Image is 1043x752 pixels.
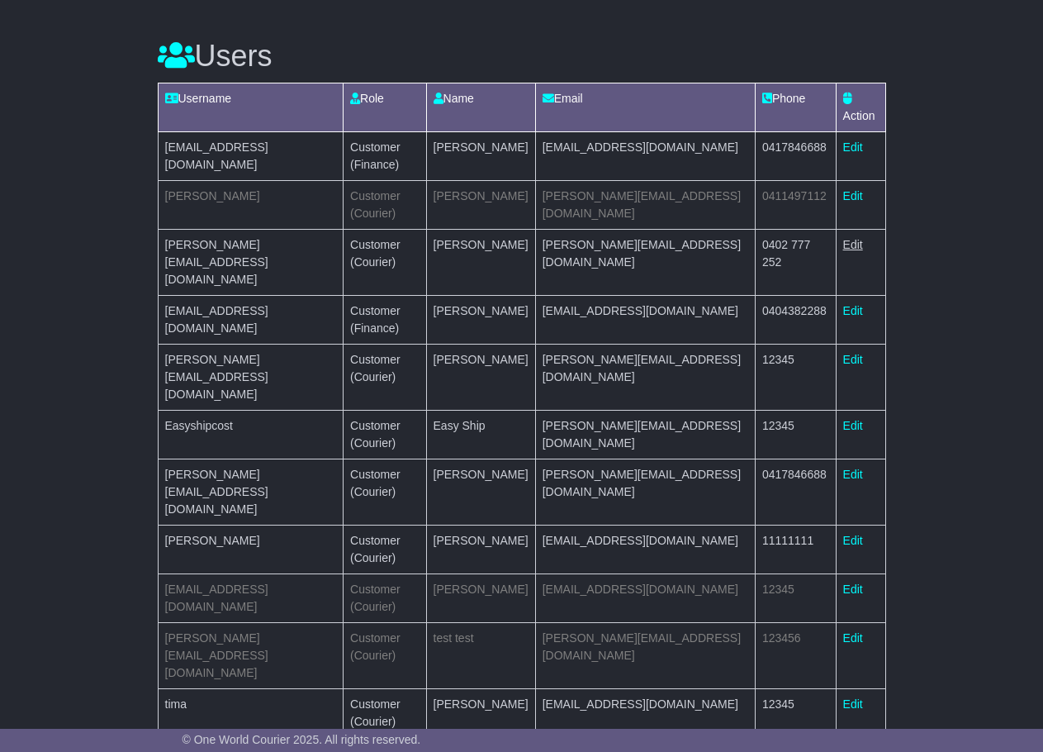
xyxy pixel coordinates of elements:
[843,238,863,251] a: Edit
[755,83,836,131] td: Phone
[426,83,535,131] td: Name
[755,622,836,688] td: 123456
[535,229,755,295] td: [PERSON_NAME][EMAIL_ADDRESS][DOMAIN_NAME]
[535,344,755,410] td: [PERSON_NAME][EMAIL_ADDRESS][DOMAIN_NAME]
[755,229,836,295] td: 0402 777 252
[836,83,885,131] td: Action
[344,574,427,622] td: Customer (Courier)
[535,574,755,622] td: [EMAIL_ADDRESS][DOMAIN_NAME]
[158,40,886,73] h3: Users
[344,344,427,410] td: Customer (Courier)
[344,410,427,459] td: Customer (Courier)
[426,459,535,525] td: [PERSON_NAME]
[843,140,863,154] a: Edit
[344,180,427,229] td: Customer (Courier)
[158,410,344,459] td: Easyshipcost
[158,131,344,180] td: [EMAIL_ADDRESS][DOMAIN_NAME]
[843,468,863,481] a: Edit
[755,574,836,622] td: 12345
[535,410,755,459] td: [PERSON_NAME][EMAIL_ADDRESS][DOMAIN_NAME]
[755,344,836,410] td: 12345
[344,295,427,344] td: Customer (Finance)
[158,83,344,131] td: Username
[158,344,344,410] td: [PERSON_NAME][EMAIL_ADDRESS][DOMAIN_NAME]
[426,295,535,344] td: [PERSON_NAME]
[183,733,421,746] span: © One World Courier 2025. All rights reserved.
[344,229,427,295] td: Customer (Courier)
[755,525,836,574] td: 11111111
[843,583,863,596] a: Edit
[158,622,344,688] td: [PERSON_NAME][EMAIL_ADDRESS][DOMAIN_NAME]
[755,688,836,737] td: 12345
[535,525,755,574] td: [EMAIL_ADDRESS][DOMAIN_NAME]
[344,459,427,525] td: Customer (Courier)
[535,622,755,688] td: [PERSON_NAME][EMAIL_ADDRESS][DOMAIN_NAME]
[843,631,863,645] a: Edit
[535,180,755,229] td: [PERSON_NAME][EMAIL_ADDRESS][DOMAIN_NAME]
[158,459,344,525] td: [PERSON_NAME][EMAIL_ADDRESS][DOMAIN_NAME]
[535,295,755,344] td: [EMAIL_ADDRESS][DOMAIN_NAME]
[426,574,535,622] td: [PERSON_NAME]
[344,525,427,574] td: Customer (Courier)
[426,688,535,737] td: [PERSON_NAME]
[158,688,344,737] td: tima
[344,688,427,737] td: Customer (Courier)
[158,229,344,295] td: [PERSON_NAME][EMAIL_ADDRESS][DOMAIN_NAME]
[426,180,535,229] td: [PERSON_NAME]
[755,459,836,525] td: 0417846688
[344,622,427,688] td: Customer (Courier)
[158,180,344,229] td: [PERSON_NAME]
[426,344,535,410] td: [PERSON_NAME]
[535,131,755,180] td: [EMAIL_ADDRESS][DOMAIN_NAME]
[843,189,863,202] a: Edit
[535,688,755,737] td: [EMAIL_ADDRESS][DOMAIN_NAME]
[843,353,863,366] a: Edit
[755,410,836,459] td: 12345
[755,131,836,180] td: 0417846688
[158,295,344,344] td: [EMAIL_ADDRESS][DOMAIN_NAME]
[755,295,836,344] td: 0404382288
[535,83,755,131] td: Email
[344,83,427,131] td: Role
[535,459,755,525] td: [PERSON_NAME][EMAIL_ADDRESS][DOMAIN_NAME]
[344,131,427,180] td: Customer (Finance)
[158,574,344,622] td: [EMAIL_ADDRESS][DOMAIN_NAME]
[843,304,863,317] a: Edit
[426,525,535,574] td: [PERSON_NAME]
[843,419,863,432] a: Edit
[843,534,863,547] a: Edit
[426,229,535,295] td: [PERSON_NAME]
[158,525,344,574] td: [PERSON_NAME]
[426,131,535,180] td: [PERSON_NAME]
[426,410,535,459] td: Easy Ship
[426,622,535,688] td: test test
[755,180,836,229] td: 0411497112
[843,697,863,711] a: Edit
